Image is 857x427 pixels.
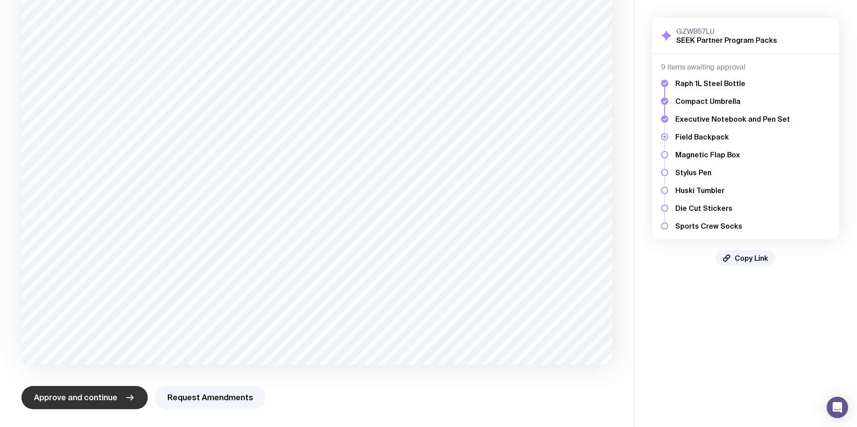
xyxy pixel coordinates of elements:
[676,27,777,36] h3: GZWB57LU
[675,168,790,177] h5: Stylus Pen
[675,186,790,195] h5: Huski Tumbler
[675,150,790,159] h5: Magnetic Flap Box
[675,79,790,88] h5: Raph 1L Steel Bottle
[675,222,790,230] h5: Sports Crew Socks
[676,36,777,45] h2: SEEK Partner Program Packs
[675,204,790,213] h5: Die Cut Stickers
[675,97,790,106] h5: Compact Umbrella
[716,250,775,266] button: Copy Link
[827,397,848,418] div: Open Intercom Messenger
[34,392,117,403] span: Approve and continue
[675,132,790,141] h5: Field Backpack
[735,254,768,263] span: Copy Link
[21,386,148,409] button: Approve and continue
[675,115,790,123] h5: Executive Notebook and Pen Set
[661,63,830,72] h4: 9 items awaiting approval
[155,386,266,409] button: Request Amendments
